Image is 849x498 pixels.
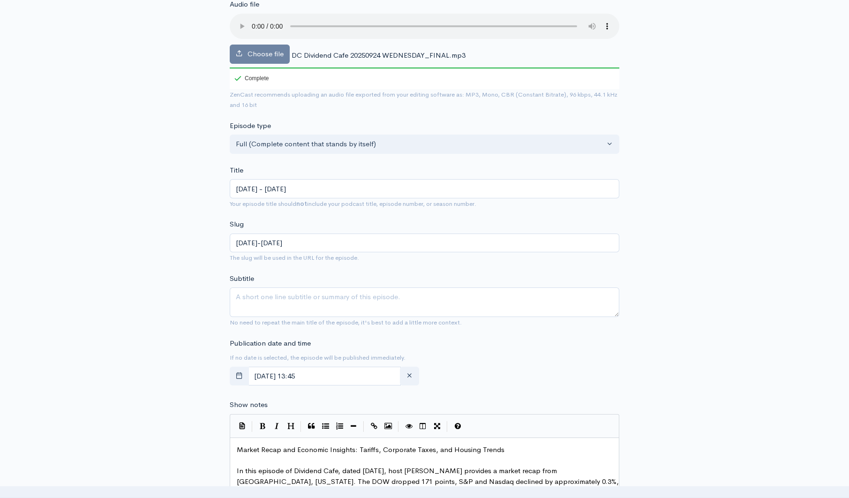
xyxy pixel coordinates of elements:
[270,419,284,433] button: Italic
[236,139,605,150] div: Full (Complete content that stands by itself)
[230,91,617,109] small: ZenCast recommends uploading an audio file exported from your editing software as: MP3, Mono, CBR...
[230,68,619,68] div: 100%
[230,234,619,253] input: title-of-episode
[230,179,619,198] input: What is the episode's title?
[400,367,419,386] button: clear
[230,338,311,349] label: Publication date and time
[230,219,244,230] label: Slug
[230,165,243,176] label: Title
[230,367,249,386] button: toggle
[230,318,462,326] small: No need to repeat the main title of the episode, it's best to add a little more context.
[301,421,301,432] i: |
[381,419,395,433] button: Insert Image
[332,419,346,433] button: Numbered List
[284,419,298,433] button: Heading
[296,200,307,208] strong: not
[318,419,332,433] button: Generic List
[230,68,270,89] div: Complete
[234,75,269,81] div: Complete
[398,421,399,432] i: |
[230,354,406,362] small: If no date is selected, the episode will be published immediately.
[230,200,476,208] small: Your episode title should include your podcast title, episode number, or season number.
[230,400,268,410] label: Show notes
[304,419,318,433] button: Quote
[292,51,466,60] span: DC Dividend Cafe 20250924 WEDNESDAY_FINAL.mp3
[237,445,504,454] span: Market Recap and Economic Insights: Tariffs, Corporate Taxes, and Housing Trends
[367,419,381,433] button: Create Link
[230,135,619,154] button: Full (Complete content that stands by itself)
[248,49,284,58] span: Choose file
[402,419,416,433] button: Toggle Preview
[416,419,430,433] button: Toggle Side by Side
[430,419,444,433] button: Toggle Fullscreen
[235,419,249,433] button: Insert Show Notes Template
[447,421,448,432] i: |
[346,419,361,433] button: Insert Horizontal Line
[230,121,271,131] label: Episode type
[451,419,465,433] button: Markdown Guide
[363,421,364,432] i: |
[230,254,359,262] small: The slug will be used in the URL for the episode.
[255,419,270,433] button: Bold
[252,421,253,432] i: |
[230,273,254,284] label: Subtitle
